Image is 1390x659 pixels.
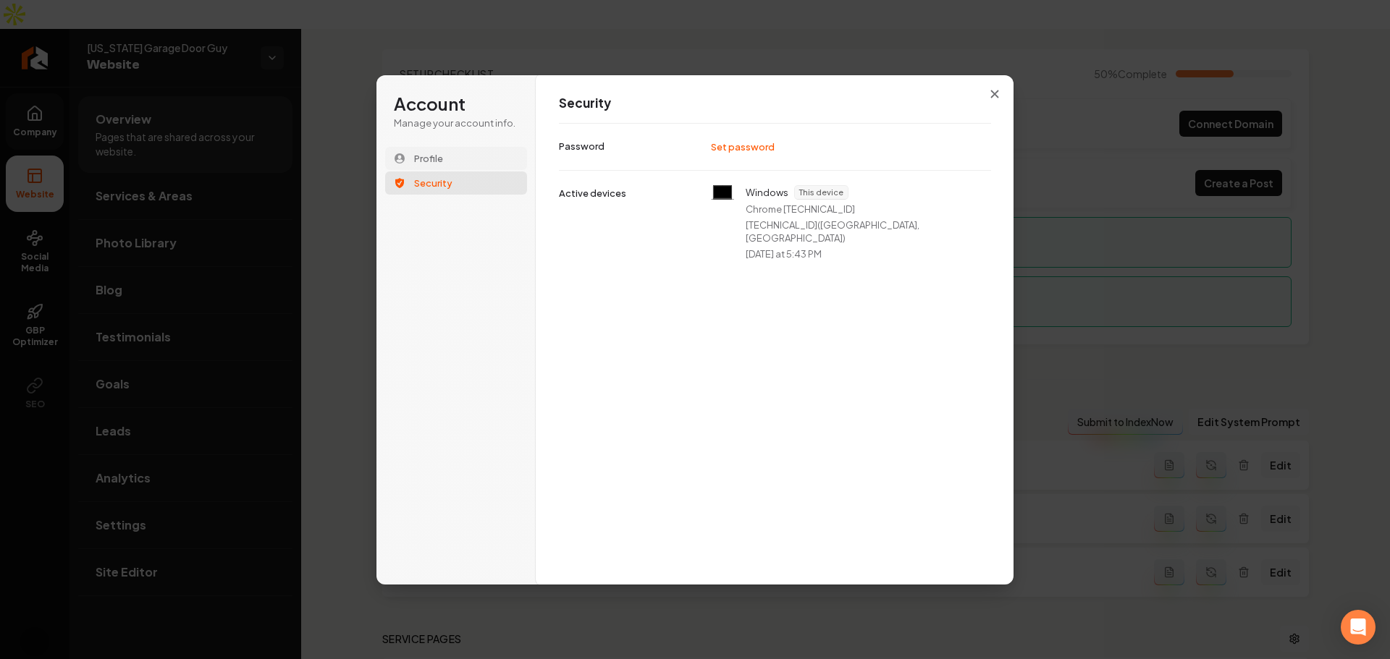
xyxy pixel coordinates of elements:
[559,95,991,112] h1: Security
[394,116,518,129] p: Manage your account info.
[746,247,822,260] p: [DATE] at 5:43 PM
[746,186,788,199] p: Windows
[414,152,443,165] span: Profile
[559,187,626,200] p: Active devices
[394,93,518,116] h1: Account
[1341,610,1376,645] div: Open Intercom Messenger
[704,136,783,158] button: Set password
[982,81,1008,107] button: Close modal
[746,218,988,245] p: [TECHNICAL_ID] ( [GEOGRAPHIC_DATA], [GEOGRAPHIC_DATA] )
[414,177,452,190] span: Security
[746,203,855,216] p: Chrome [TECHNICAL_ID]
[385,171,527,195] button: Security
[559,140,605,153] p: Password
[795,186,848,199] span: This device
[385,147,527,170] button: Profile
